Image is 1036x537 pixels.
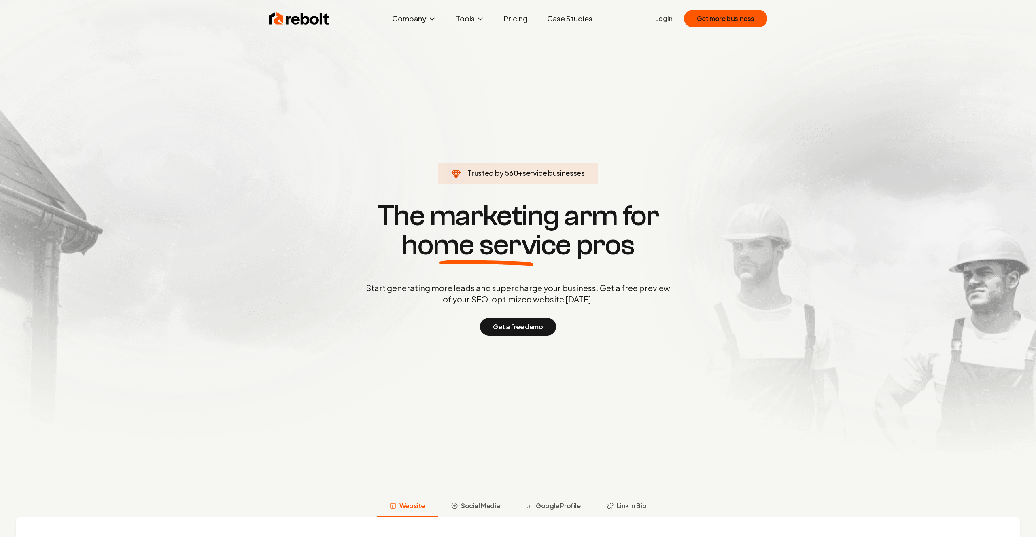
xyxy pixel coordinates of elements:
[324,201,712,260] h1: The marketing arm for pros
[399,501,425,511] span: Website
[449,11,491,27] button: Tools
[269,11,329,27] img: Rebolt Logo
[518,168,522,178] span: +
[522,168,585,178] span: service businesses
[594,496,660,517] button: Link in Bio
[401,230,571,260] span: home service
[655,14,673,23] a: Login
[497,11,534,27] a: Pricing
[684,10,767,27] button: Get more business
[541,11,599,27] a: Case Studies
[536,501,580,511] span: Google Profile
[438,496,513,517] button: Social Media
[513,496,593,517] button: Google Profile
[386,11,443,27] button: Company
[480,318,556,336] button: Get a free demo
[377,496,438,517] button: Website
[461,501,500,511] span: Social Media
[467,168,503,178] span: Trusted by
[505,167,518,179] span: 560
[364,282,672,305] p: Start generating more leads and supercharge your business. Get a free preview of your SEO-optimiz...
[617,501,647,511] span: Link in Bio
